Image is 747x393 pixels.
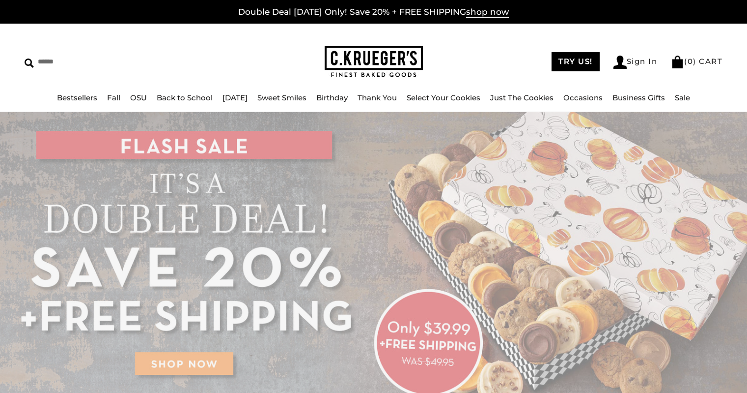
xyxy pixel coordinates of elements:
a: Sale [675,93,690,102]
a: Birthday [316,93,348,102]
span: shop now [466,7,509,18]
a: [DATE] [222,93,248,102]
img: Bag [671,56,684,68]
a: Select Your Cookies [407,93,480,102]
a: Fall [107,93,120,102]
a: Back to School [157,93,213,102]
img: Search [25,59,34,68]
span: 0 [688,57,693,66]
a: Thank You [358,93,397,102]
a: OSU [130,93,147,102]
a: Double Deal [DATE] Only! Save 20% + FREE SHIPPINGshop now [238,7,509,18]
a: TRY US! [552,52,600,71]
a: Just The Cookies [490,93,553,102]
a: Sign In [613,56,658,69]
img: Account [613,56,627,69]
input: Search [25,54,190,69]
a: Sweet Smiles [257,93,306,102]
a: Bestsellers [57,93,97,102]
a: Business Gifts [612,93,665,102]
a: Occasions [563,93,603,102]
a: (0) CART [671,57,722,66]
img: C.KRUEGER'S [325,46,423,78]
